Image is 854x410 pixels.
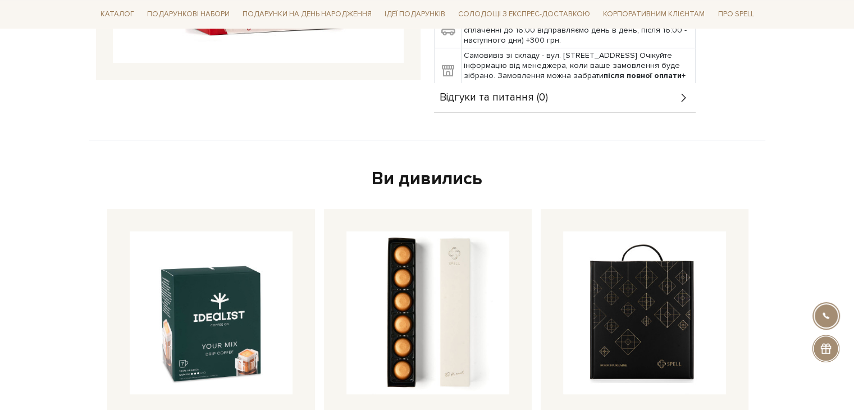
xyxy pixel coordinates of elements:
div: Ви дивились [103,167,752,191]
td: Самовивіз зі складу - вул. [STREET_ADDRESS] Очікуйте інформацію від менеджера, коли ваше замовлен... [461,48,695,94]
b: після повної оплати [604,71,682,80]
img: Дріп кава "Твій мікс" [130,231,293,394]
span: Відгуки та питання (0) [440,93,548,103]
a: Подарунки на День народження [238,6,376,23]
td: Доставка по [PERSON_NAME] від Uklon Delivery (Замовлення сплаченні до 16:00 відправляємо день в д... [461,12,695,48]
a: Про Spell [713,6,758,23]
a: Каталог [96,6,139,23]
a: Солодощі з експрес-доставкою [454,4,595,24]
img: Великий чорний святковий бокс [563,231,726,394]
a: Ідеї подарунків [380,6,450,23]
a: Подарункові набори [143,6,234,23]
a: Корпоративним клієнтам [599,6,709,23]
